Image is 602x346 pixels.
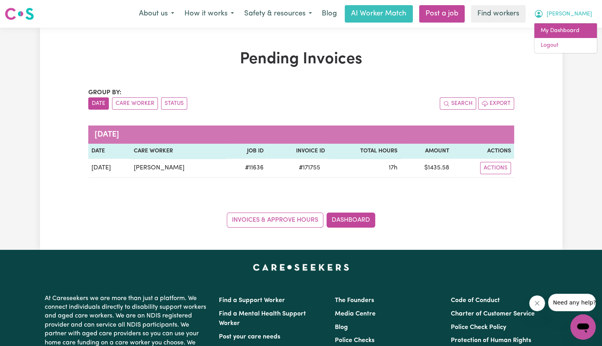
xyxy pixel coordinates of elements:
a: Careseekers home page [253,264,349,270]
button: sort invoices by date [88,97,109,110]
td: # 11636 [225,159,266,178]
span: [PERSON_NAME] [547,10,592,19]
td: [DATE] [88,159,131,178]
a: Find a Support Worker [219,297,285,304]
a: Blog [317,5,342,23]
img: Careseekers logo [5,7,34,21]
a: Logout [534,38,597,53]
span: 17 hours [389,165,397,171]
th: Invoice ID [266,144,328,159]
button: Export [478,97,514,110]
span: Need any help? [5,6,48,12]
th: Job ID [225,144,266,159]
a: Police Checks [335,337,374,344]
iframe: Button to launch messaging window [570,314,596,340]
a: Protection of Human Rights [451,337,531,344]
td: [PERSON_NAME] [131,159,225,178]
th: Total Hours [328,144,400,159]
a: Police Check Policy [451,324,506,331]
button: How it works [179,6,239,22]
h1: Pending Invoices [88,50,514,69]
a: Post your care needs [219,334,280,340]
button: About us [134,6,179,22]
a: Media Centre [335,311,376,317]
button: Actions [480,162,511,174]
th: Care Worker [131,144,225,159]
a: Careseekers logo [5,5,34,23]
span: Group by: [88,89,122,96]
caption: [DATE] [88,125,514,144]
iframe: Message from company [548,294,596,311]
button: sort invoices by care worker [112,97,158,110]
span: # 171755 [294,163,325,173]
a: Find a Mental Health Support Worker [219,311,306,327]
a: Invoices & Approve Hours [227,213,323,228]
iframe: Close message [529,295,545,311]
a: Post a job [419,5,465,23]
td: $ 1435.58 [401,159,452,178]
th: Actions [452,144,514,159]
a: My Dashboard [534,23,597,38]
a: Find workers [471,5,526,23]
a: The Founders [335,297,374,304]
a: Charter of Customer Service [451,311,535,317]
button: sort invoices by paid status [161,97,187,110]
button: My Account [529,6,597,22]
th: Date [88,144,131,159]
div: My Account [534,23,597,53]
a: Dashboard [327,213,375,228]
th: Amount [401,144,452,159]
button: Safety & resources [239,6,317,22]
button: Search [440,97,476,110]
a: Code of Conduct [451,297,500,304]
a: AI Worker Match [345,5,413,23]
a: Blog [335,324,348,331]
